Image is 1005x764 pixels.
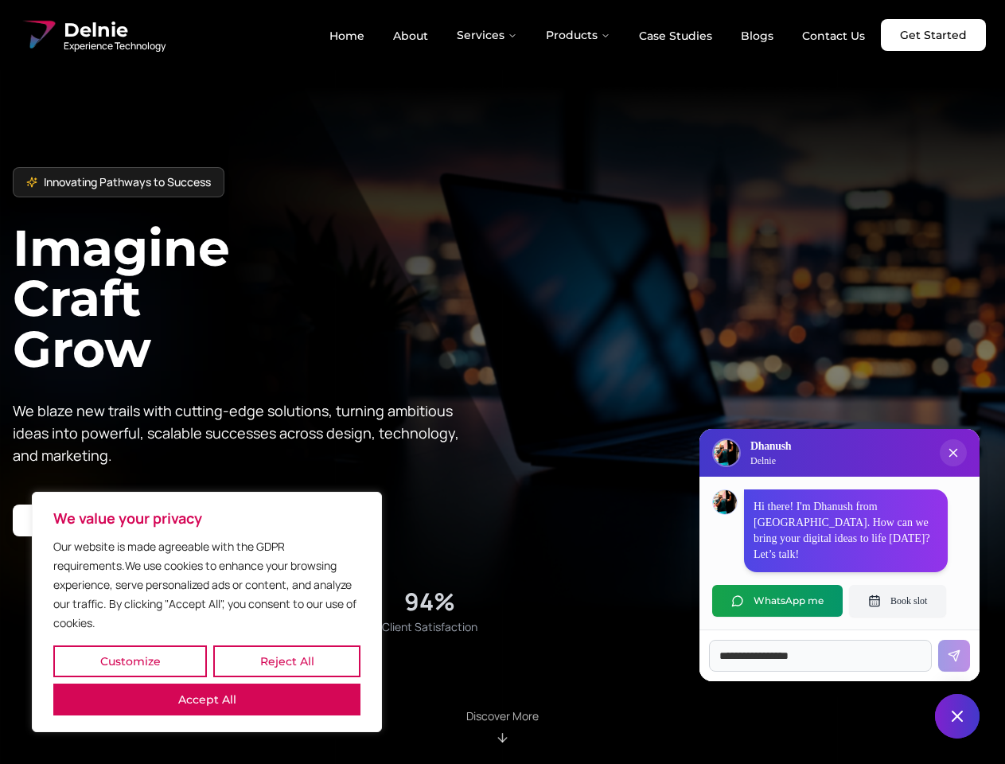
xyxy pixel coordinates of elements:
[881,19,986,51] a: Get Started
[53,645,207,677] button: Customize
[444,19,530,51] button: Services
[533,19,623,51] button: Products
[64,18,166,43] span: Delnie
[13,223,503,373] h1: Imagine Craft Grow
[750,454,791,467] p: Delnie
[404,587,455,616] div: 94%
[19,16,57,54] img: Delnie Logo
[44,174,211,190] span: Innovating Pathways to Success
[382,619,477,635] span: Client Satisfaction
[317,22,377,49] a: Home
[213,645,360,677] button: Reject All
[714,440,739,466] img: Delnie Logo
[53,684,360,715] button: Accept All
[940,439,967,466] button: Close chat popup
[754,499,938,563] p: Hi there! I'm Dhanush from [GEOGRAPHIC_DATA]. How can we bring your digital ideas to life [DATE]?...
[64,40,166,53] span: Experience Technology
[317,19,878,51] nav: Main
[13,505,195,536] a: Start your project with us
[466,708,539,745] div: Scroll to About section
[53,509,360,528] p: We value your privacy
[13,400,471,466] p: We blaze new trails with cutting-edge solutions, turning ambitious ideas into powerful, scalable ...
[728,22,786,49] a: Blogs
[789,22,878,49] a: Contact Us
[849,585,946,617] button: Book slot
[19,16,166,54] a: Delnie Logo Full
[380,22,441,49] a: About
[935,694,980,739] button: Close chat
[626,22,725,49] a: Case Studies
[712,585,843,617] button: WhatsApp me
[466,708,539,724] p: Discover More
[750,439,791,454] h3: Dhanush
[713,490,737,514] img: Dhanush
[53,537,360,633] p: Our website is made agreeable with the GDPR requirements.We use cookies to enhance your browsing ...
